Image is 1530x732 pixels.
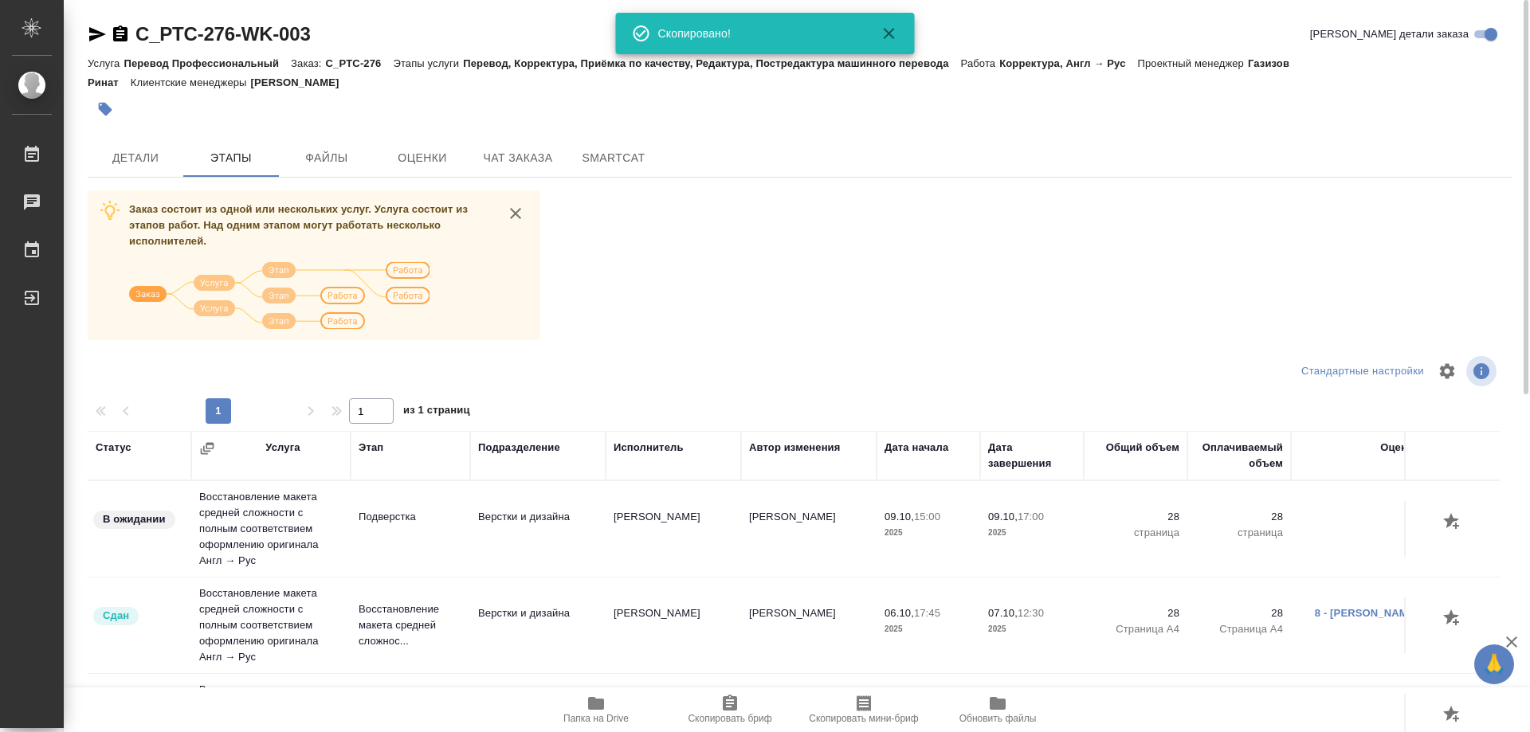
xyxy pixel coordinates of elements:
p: В ожидании [103,511,166,527]
p: 09.10, [885,511,914,523]
p: 28 [1092,509,1179,525]
p: Проектный менеджер [1138,57,1248,69]
div: Подразделение [478,440,560,456]
p: 2025 [988,621,1076,637]
span: Скопировать бриф [688,713,771,724]
p: 2025 [885,621,972,637]
button: Сгруппировать [199,440,215,456]
td: [PERSON_NAME] [741,597,877,653]
button: Обновить файлы [931,687,1065,732]
div: Оплачиваемый объем [1195,440,1283,472]
button: Добавить тэг [88,92,123,127]
p: 28 [1092,605,1179,621]
span: SmartCat [575,148,652,168]
span: Обновить файлы [959,713,1037,724]
p: Перевод Профессиональный [124,57,291,69]
button: Скопировать бриф [663,687,797,732]
td: [PERSON_NAME] [606,597,741,653]
p: 17:45 [914,607,940,619]
div: Автор изменения [749,440,840,456]
p: 12:30 [1018,607,1044,619]
button: Скопировать мини-бриф [797,687,931,732]
div: Общий объем [1106,440,1179,456]
div: Исполнитель [614,440,684,456]
p: 28 [1195,605,1283,621]
p: Работа [961,57,1000,69]
p: страница [1195,525,1283,541]
p: Подверстка [359,509,462,525]
p: 28 [1195,509,1283,525]
span: Оценки [384,148,461,168]
div: Оценка [1380,440,1418,456]
button: 🙏 [1474,644,1514,684]
span: Посмотреть информацию [1466,356,1500,386]
span: 🙏 [1481,648,1508,681]
td: Верстки и дизайна [470,597,606,653]
td: [PERSON_NAME] [741,501,877,557]
p: Услуга [88,57,124,69]
a: C_PTC-276-WK-003 [135,23,311,45]
p: Клиентские менеджеры [131,76,251,88]
div: Дата начала [885,440,948,456]
span: Файлы [288,148,365,168]
button: Добавить оценку [1439,605,1466,632]
span: Заказ состоит из одной или нескольких услуг. Услуга состоит из этапов работ. Над одним этапом мог... [129,203,468,247]
span: Детали [97,148,174,168]
p: [PERSON_NAME] [251,76,351,88]
div: Услуга [265,440,300,456]
div: split button [1297,359,1428,384]
div: Скопировано! [658,25,857,41]
p: Восстановление макета средней сложнос... [359,601,462,649]
p: C_PTC-276 [326,57,394,69]
p: Страница А4 [1195,621,1283,637]
p: страница [1092,525,1179,541]
td: Восстановление макета средней сложности с полным соответствием оформлению оригинала Англ → Рус [191,577,351,673]
button: close [504,202,528,225]
span: Этапы [193,148,269,168]
span: Настроить таблицу [1428,352,1466,390]
p: Сдан [103,608,129,624]
p: 06.10, [885,607,914,619]
span: Скопировать мини-бриф [809,713,918,724]
td: Верстки и дизайна [470,501,606,557]
p: 17:00 [1018,511,1044,523]
p: 2025 [885,525,972,541]
p: 07.10, [988,607,1018,619]
p: 09.10, [988,511,1018,523]
span: Чат заказа [480,148,556,168]
span: Папка на Drive [563,713,629,724]
p: Страница А4 [1092,621,1179,637]
p: Заказ: [291,57,325,69]
td: Восстановление макета средней сложности с полным соответствием оформлению оригинала Англ → Рус [191,481,351,577]
button: Скопировать ссылку [111,25,130,44]
p: Перевод, Корректура, Приёмка по качеству, Редактура, Постредактура машинного перевода [463,57,960,69]
div: Статус [96,440,131,456]
a: 8 - [PERSON_NAME] [1315,607,1418,619]
div: Дата завершения [988,440,1076,472]
span: из 1 страниц [403,401,470,424]
p: 2025 [988,525,1076,541]
button: Скопировать ссылку для ЯМессенджера [88,25,107,44]
button: Добавить оценку [1439,509,1466,536]
button: Добавить оценку [1439,702,1466,729]
div: Этап [359,440,383,456]
p: 15:00 [914,511,940,523]
span: [PERSON_NAME] детали заказа [1310,26,1469,42]
p: Корректура, Англ → Рус [999,57,1137,69]
td: [PERSON_NAME] [606,501,741,557]
p: Этапы услуги [393,57,463,69]
button: Папка на Drive [529,687,663,732]
button: Закрыть [870,24,908,43]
